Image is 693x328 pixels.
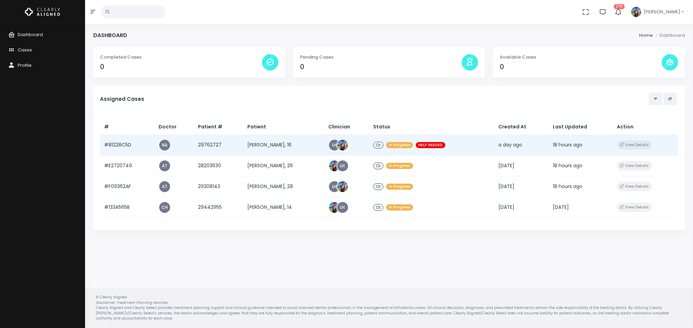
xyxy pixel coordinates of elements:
a: LH [329,140,340,151]
img: Logo Horizontal [25,5,60,19]
button: View Details [617,140,652,150]
h5: Assigned Cases [100,96,649,102]
button: View Details [617,182,652,191]
a: LH [329,181,340,192]
span: [DATE] [553,204,569,210]
th: Action [613,119,678,135]
em: Disclaimer: Treatment Planning Services [96,300,167,305]
span: In Progress [386,184,413,190]
th: Patient [243,119,324,135]
p: Completed Cases [100,54,262,61]
span: Profile [18,62,32,68]
h4: 0 [100,63,262,71]
span: 279 [614,4,625,9]
th: # [100,119,154,135]
span: 18 hours ago [553,183,582,190]
td: [PERSON_NAME], 26 [243,155,324,176]
button: View Details [617,203,652,212]
td: [PERSON_NAME], 28 [243,176,324,197]
span: 18 hours ago [553,162,582,169]
td: #81228C5D [100,135,154,155]
span: In Progress [386,204,413,211]
span: Cases [18,47,32,53]
a: AT [159,181,170,192]
a: CH [159,202,170,213]
span: HELP NEEDED [416,142,445,149]
h4: 0 [500,63,662,71]
a: LH [337,160,348,171]
p: Pending Cases [300,54,462,61]
span: Dashboard [18,31,43,38]
h4: Dashboard [93,32,127,38]
td: #133A565B [100,197,154,218]
th: Doctor [154,119,194,135]
td: #F09362AF [100,176,154,197]
h4: 0 [300,63,462,71]
span: [DATE] [498,204,514,210]
th: Last Updated [549,119,613,135]
span: [DATE] [498,162,514,169]
span: In Progress [386,163,413,169]
div: © Clearly Aligned Clearly Aligned and Clearly Select provides treatment planning support and clin... [89,295,689,321]
td: 29442955 [194,197,243,218]
img: Header Avatar [630,6,642,18]
span: a day ago [498,141,522,148]
td: 29308143 [194,176,243,197]
td: 28203630 [194,155,243,176]
th: Patient # [194,119,243,135]
th: Created At [494,119,549,135]
th: Clinician [324,119,369,135]
span: [DATE] [498,183,514,190]
span: 18 hours ago [553,141,582,148]
td: 29762727 [194,135,243,155]
a: LH [337,202,348,213]
th: Status [369,119,494,135]
td: #E2720749 [100,155,154,176]
td: [PERSON_NAME], 14 [243,197,324,218]
li: Home [639,32,653,39]
button: View Details [617,161,652,170]
span: [PERSON_NAME] [644,9,680,15]
span: In Progress [386,142,413,149]
td: [PERSON_NAME], 16 [243,135,324,155]
p: Available Cases [500,54,662,61]
a: AT [159,160,170,171]
a: NA [159,140,170,151]
li: Dashboard [653,32,685,39]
